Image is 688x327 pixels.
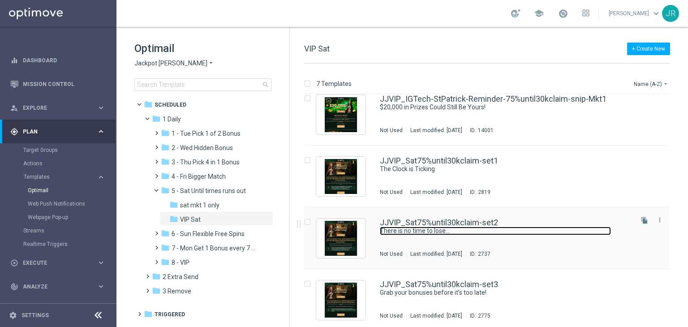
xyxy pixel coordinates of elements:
[172,244,256,252] span: 7 - Mon Get 1 Bonus every 7 Hours
[651,9,661,18] span: keyboard_arrow_down
[316,80,352,88] p: 7 Templates
[10,283,97,291] div: Analyze
[380,219,498,227] a: JJVIP_Sat75%until30kclaim-set2
[144,310,153,318] i: folder
[407,312,466,319] div: Last modified: [DATE]
[10,259,18,267] i: play_circle_outline
[161,129,170,138] i: folder
[10,81,106,88] button: Mission Control
[295,207,686,269] div: Press SPACE to select this row.
[155,101,186,109] span: Scheduled
[380,103,632,112] div: $20,000 in Prizes Could Still Be Yours!
[10,283,18,291] i: track_changes
[10,283,106,290] div: track_changes Analyze keyboard_arrow_right
[28,187,93,194] a: Optimail
[478,250,490,258] div: 2737
[380,157,498,165] a: JJVIP_Sat75%until30kclaim-set1
[144,100,153,109] i: folder
[10,104,106,112] button: person_search Explore keyboard_arrow_right
[28,184,116,197] div: Optimail
[163,273,198,281] span: 2 Extra Send
[10,72,105,96] div: Mission Control
[28,214,93,221] a: Webpage Pop-up
[466,189,490,196] div: ID:
[23,48,105,72] a: Dashboard
[23,157,116,170] div: Actions
[318,97,363,132] img: 14001.jpeg
[23,284,97,289] span: Analyze
[662,5,679,22] div: JR
[23,173,106,181] button: Templates keyboard_arrow_right
[380,95,606,103] a: JJVIP_IGTech-StPatrick-Reminder-75%until30kclaim-snip-Mkt1
[23,143,116,157] div: Target Groups
[24,174,88,180] span: Templates
[163,115,181,123] span: 1 Daily
[466,250,490,258] div: ID:
[295,146,686,207] div: Press SPACE to select this row.
[10,259,106,267] button: play_circle_outline Execute keyboard_arrow_right
[172,144,233,152] span: 2 - Wed Hidden Bonus
[161,172,170,181] i: folder
[97,258,105,267] i: keyboard_arrow_right
[380,312,403,319] div: Not Used
[9,311,17,319] i: settings
[641,217,648,224] i: file_copy
[134,78,271,91] input: Search Template
[10,128,106,135] button: gps_fixed Plan keyboard_arrow_right
[380,227,632,235] div: There is no time to lose…
[28,197,116,211] div: Web Push Notifications
[23,170,116,224] div: Templates
[97,127,105,136] i: keyboard_arrow_right
[23,160,93,167] a: Actions
[97,173,105,181] i: keyboard_arrow_right
[172,158,240,166] span: 3 - Thu Pick 4 in 1 Bonus
[633,78,670,89] button: Name (A-Z)arrow_drop_down
[163,287,191,295] span: 3 Remove
[466,127,494,134] div: ID:
[639,215,650,226] button: file_copy
[152,272,161,281] i: folder
[318,221,363,256] img: 2737.jpeg
[380,250,403,258] div: Not Used
[172,129,241,138] span: 1 - Tue Pick 1 of 2 Bonus
[10,57,106,64] div: equalizer Dashboard
[10,128,97,136] div: Plan
[656,216,663,224] i: more_vert
[534,9,544,18] span: school
[169,200,178,209] i: folder
[28,200,93,207] a: Web Push Notifications
[23,129,97,134] span: Plan
[10,128,18,136] i: gps_fixed
[380,165,632,173] div: The Clock is Ticking
[380,288,611,297] a: Grab your bonuses before it’s too late!
[152,114,161,123] i: folder
[608,7,662,20] a: [PERSON_NAME]keyboard_arrow_down
[407,127,466,134] div: Last modified: [DATE]
[478,189,490,196] div: 2819
[407,189,466,196] div: Last modified: [DATE]
[155,310,185,318] span: Triggered
[134,59,207,68] span: Jackpot [PERSON_NAME]
[380,227,611,235] a: There is no time to lose…
[161,157,170,166] i: folder
[10,56,18,65] i: equalizer
[180,201,219,209] span: sat mkt 1 only
[161,229,170,238] i: folder
[97,103,105,112] i: keyboard_arrow_right
[97,282,105,291] i: keyboard_arrow_right
[23,105,97,111] span: Explore
[21,313,49,318] a: Settings
[10,104,97,112] div: Explore
[318,159,363,194] img: 2819.jpeg
[380,103,611,112] a: $20,000 in Prizes Could Still Be Yours!
[134,59,215,68] button: Jackpot [PERSON_NAME] arrow_drop_down
[161,243,170,252] i: folder
[28,211,116,224] div: Webpage Pop-up
[10,104,18,112] i: person_search
[304,44,330,53] span: VIP Sat
[172,187,246,195] span: 5 - Sat Until times runs out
